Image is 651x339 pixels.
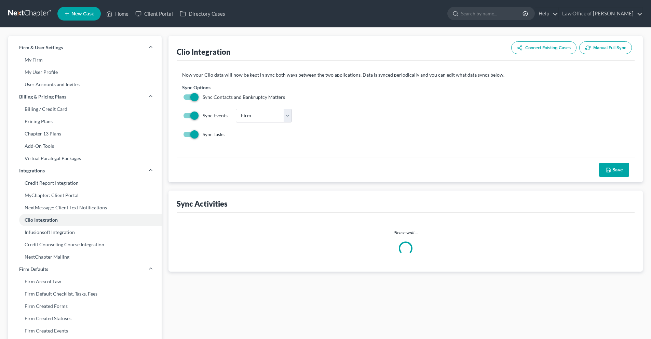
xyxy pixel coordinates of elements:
p: Please wait... [177,229,635,236]
a: Firm Area of Law [8,275,162,288]
span: New Case [71,11,94,16]
a: User Accounts and Invites [8,78,162,91]
a: MyChapter: Client Portal [8,189,162,201]
a: My Firm [8,54,162,66]
a: Firm Created Events [8,325,162,337]
a: Virtual Paralegal Packages [8,152,162,165]
a: Infusionsoft Integration [8,226,162,238]
a: Law Office of [PERSON_NAME] [559,8,642,20]
a: Credit Counseling Course Integration [8,238,162,251]
a: Help [535,8,558,20]
div: Clio Integration [177,47,231,57]
a: Clio Integration [8,214,162,226]
input: Search by name... [461,7,524,20]
a: Client Portal [132,8,176,20]
a: Directory Cases [176,8,229,20]
a: Home [103,8,132,20]
a: Firm Defaults [8,263,162,275]
span: Sync Events [203,113,228,118]
div: Sync Activities [177,199,228,209]
label: Sync Options [182,84,211,91]
span: Billing & Pricing Plans [19,93,66,100]
button: Connect Existing Cases [511,41,577,54]
p: Now your Clio data will now be kept in sync both ways between the two applications. Data is synce... [182,71,629,78]
a: Add-On Tools [8,140,162,152]
a: Chapter 13 Plans [8,128,162,140]
a: Credit Report Integration [8,177,162,189]
a: Integrations [8,165,162,177]
a: Pricing Plans [8,115,162,128]
a: Billing & Pricing Plans [8,91,162,103]
a: Billing / Credit Card [8,103,162,115]
span: Sync Contacts and Bankruptcy Matters [203,94,285,100]
span: Integrations [19,167,45,174]
a: NextChapter Mailing [8,251,162,263]
span: Firm Defaults [19,266,48,273]
span: Firm & User Settings [19,44,63,51]
a: Firm Created Forms [8,300,162,312]
a: Firm Default Checklist, Tasks, Fees [8,288,162,300]
a: NextMessage: Client Text Notifications [8,201,162,214]
a: Firm Created Statuses [8,312,162,325]
span: Sync Tasks [203,131,225,137]
a: Firm & User Settings [8,41,162,54]
button: Save [599,163,629,177]
a: My User Profile [8,66,162,78]
button: Manual Full Sync [579,41,632,54]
